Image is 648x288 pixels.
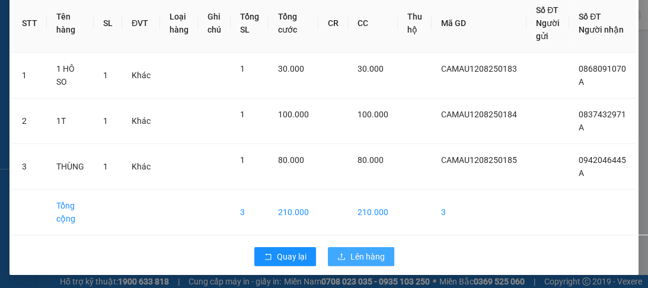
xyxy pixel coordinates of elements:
[579,64,626,73] span: 0868091070
[264,252,272,262] span: rollback
[122,98,160,144] td: Khác
[103,162,108,171] span: 1
[47,144,94,190] td: THÙNG
[240,64,245,73] span: 1
[348,190,398,235] td: 210.000
[103,71,108,80] span: 1
[231,190,269,235] td: 3
[536,5,558,15] span: Số ĐT
[579,25,624,34] span: Người nhận
[337,252,346,262] span: upload
[579,168,584,178] span: A
[350,250,385,263] span: Lên hàng
[278,64,304,73] span: 30.000
[278,110,309,119] span: 100.000
[12,144,47,190] td: 3
[254,247,316,266] button: rollbackQuay lại
[579,110,626,119] span: 0837432971
[12,98,47,144] td: 2
[579,77,584,87] span: A
[12,53,47,98] td: 1
[47,53,94,98] td: 1 HÔ SO
[328,247,394,266] button: uploadLên hàng
[240,155,245,165] span: 1
[357,64,384,73] span: 30.000
[103,116,108,126] span: 1
[47,190,94,235] td: Tổng cộng
[357,110,388,119] span: 100.000
[278,155,304,165] span: 80.000
[441,110,517,119] span: CAMAU1208250184
[357,155,384,165] span: 80.000
[269,190,318,235] td: 210.000
[432,190,526,235] td: 3
[240,110,245,119] span: 1
[277,250,307,263] span: Quay lại
[47,98,94,144] td: 1T
[536,18,560,41] span: Người gửi
[579,123,584,132] span: A
[122,144,160,190] td: Khác
[579,155,626,165] span: 0942046445
[441,64,517,73] span: CAMAU1208250183
[579,12,601,21] span: Số ĐT
[441,155,517,165] span: CAMAU1208250185
[122,53,160,98] td: Khác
